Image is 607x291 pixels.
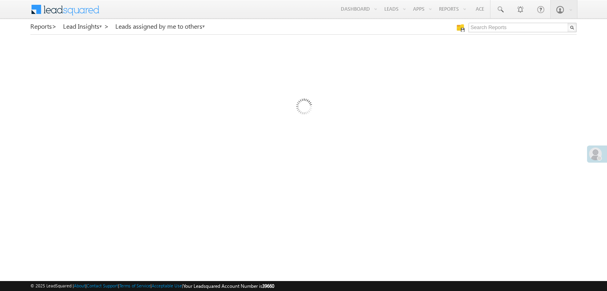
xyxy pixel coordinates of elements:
span: 39660 [262,283,274,289]
span: > [52,22,57,31]
a: Contact Support [87,283,118,288]
a: About [74,283,85,288]
img: Manage all your saved reports! [457,24,465,32]
a: Reports> [30,23,57,30]
a: Lead Insights > [63,23,109,30]
a: Acceptable Use [152,283,182,288]
input: Search Reports [469,23,577,32]
a: Leads assigned by me to others [115,23,206,30]
a: Terms of Service [119,283,150,288]
img: Loading... [262,67,345,149]
span: > [104,22,109,31]
span: © 2025 LeadSquared | | | | | [30,282,274,290]
span: Your Leadsquared Account Number is [183,283,274,289]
